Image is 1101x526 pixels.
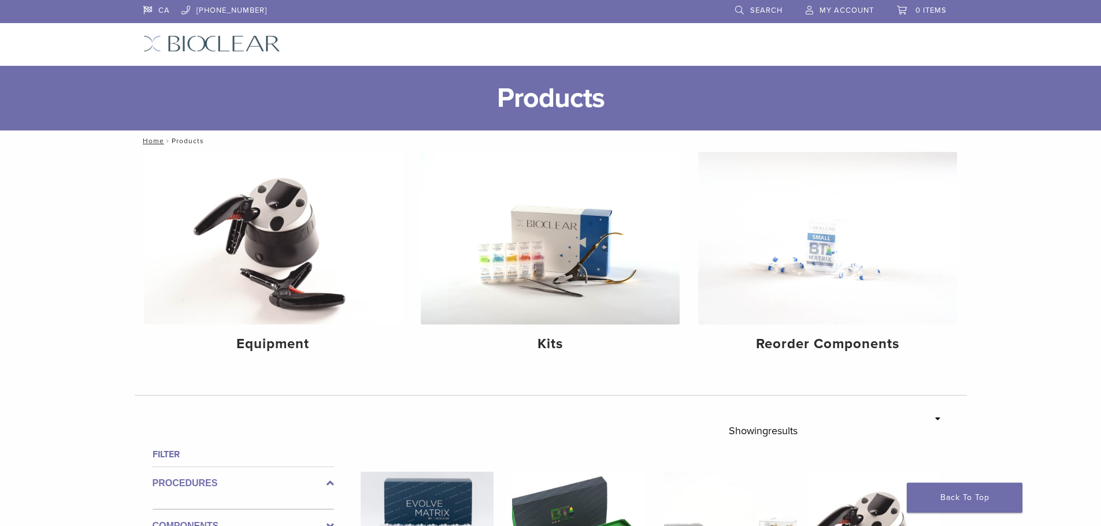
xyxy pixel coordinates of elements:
[750,6,783,15] span: Search
[421,152,680,324] img: Kits
[164,138,172,144] span: /
[139,137,164,145] a: Home
[729,419,798,443] p: Showing results
[144,152,403,324] img: Equipment
[698,152,957,324] img: Reorder Components
[153,334,394,355] h4: Equipment
[421,152,680,362] a: Kits
[707,334,948,355] h4: Reorder Components
[153,476,334,490] label: Procedures
[144,152,403,362] a: Equipment
[820,6,874,15] span: My Account
[698,152,957,362] a: Reorder Components
[135,130,967,151] nav: Products
[143,35,280,52] img: Bioclear
[907,483,1022,513] a: Back To Top
[430,334,670,355] h4: Kits
[915,6,947,15] span: 0 items
[153,447,334,461] h4: Filter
